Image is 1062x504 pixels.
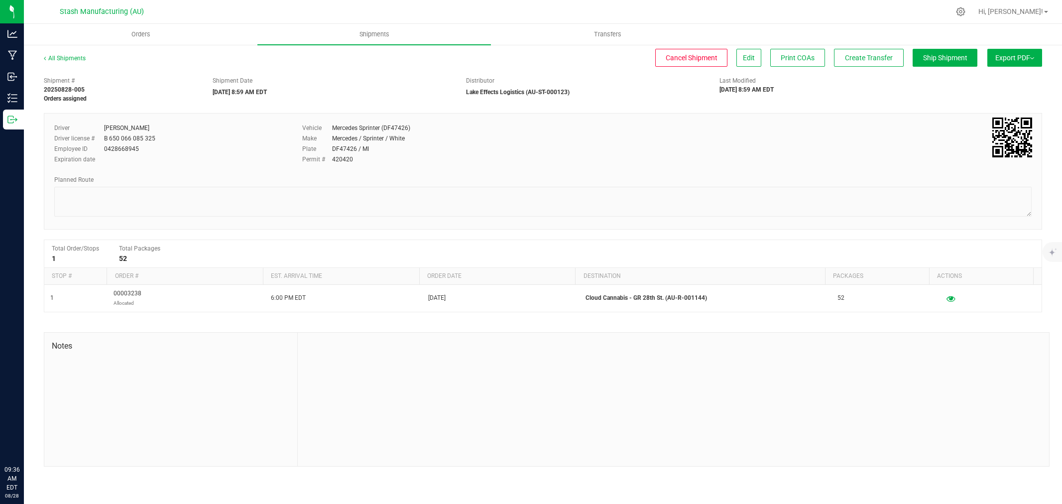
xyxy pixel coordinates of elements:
div: [PERSON_NAME] [104,124,149,132]
span: 00003238 [114,289,141,308]
div: Mercedes Sprinter (DF47426) [332,124,410,132]
th: Destination [575,268,825,285]
span: [DATE] [428,293,446,303]
label: Employee ID [54,144,104,153]
span: Create Transfer [845,54,893,62]
span: Orders [118,30,164,39]
strong: 1 [52,254,56,262]
strong: Orders assigned [44,95,87,102]
span: Print COAs [781,54,815,62]
button: Edit [736,49,761,67]
iframe: Resource center [10,424,40,454]
button: Cancel Shipment [655,49,727,67]
p: 09:36 AM EDT [4,465,19,492]
div: Manage settings [954,7,967,16]
strong: Lake Effects Logistics (AU-ST-000123) [466,89,570,96]
th: Stop # [44,268,107,285]
span: 52 [837,293,844,303]
strong: [DATE] 8:59 AM EDT [213,89,267,96]
div: 0428668945 [104,144,139,153]
span: Total Order/Stops [52,245,99,252]
label: Driver [54,124,104,132]
span: Transfers [581,30,635,39]
inline-svg: Manufacturing [7,50,17,60]
th: Actions [929,268,1033,285]
span: Notes [52,340,290,352]
span: Cancel Shipment [666,54,717,62]
strong: [DATE] 8:59 AM EDT [719,86,774,93]
inline-svg: Inbound [7,72,17,82]
div: B 650 066 085 325 [104,134,155,143]
span: Edit [743,54,755,62]
label: Permit # [302,155,332,164]
inline-svg: Outbound [7,115,17,125]
a: All Shipments [44,55,86,62]
span: 1 [50,293,54,303]
strong: 52 [119,254,127,262]
th: Est. arrival time [263,268,419,285]
button: Print COAs [770,49,825,67]
button: Ship Shipment [913,49,977,67]
label: Distributor [466,76,494,85]
qrcode: 20250828-005 [992,118,1032,157]
label: Expiration date [54,155,104,164]
th: Order # [107,268,263,285]
p: Allocated [114,298,141,308]
div: 420420 [332,155,353,164]
span: Export PDF [995,54,1034,62]
inline-svg: Inventory [7,93,17,103]
div: DF47426 / MI [332,144,369,153]
span: Shipments [346,30,403,39]
p: Cloud Cannabis - GR 28th St. (AU-R-001144) [586,293,826,303]
span: Total Packages [119,245,160,252]
th: Packages [825,268,929,285]
p: 08/28 [4,492,19,500]
span: Ship Shipment [923,54,967,62]
img: Scan me! [992,118,1032,157]
a: Transfers [491,24,724,45]
label: Shipment Date [213,76,252,85]
inline-svg: Analytics [7,29,17,39]
th: Order date [419,268,576,285]
span: 6:00 PM EDT [271,293,306,303]
label: Driver license # [54,134,104,143]
a: Shipments [257,24,491,45]
label: Make [302,134,332,143]
label: Vehicle [302,124,332,132]
span: Shipment # [44,76,198,85]
a: Orders [24,24,257,45]
strong: 20250828-005 [44,86,85,93]
button: Create Transfer [834,49,904,67]
button: Export PDF [987,49,1042,67]
label: Last Modified [719,76,756,85]
span: Planned Route [54,176,94,183]
span: Hi, [PERSON_NAME]! [978,7,1043,15]
label: Plate [302,144,332,153]
span: Stash Manufacturing (AU) [60,7,144,16]
div: Mercedes / Sprinter / White [332,134,405,143]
